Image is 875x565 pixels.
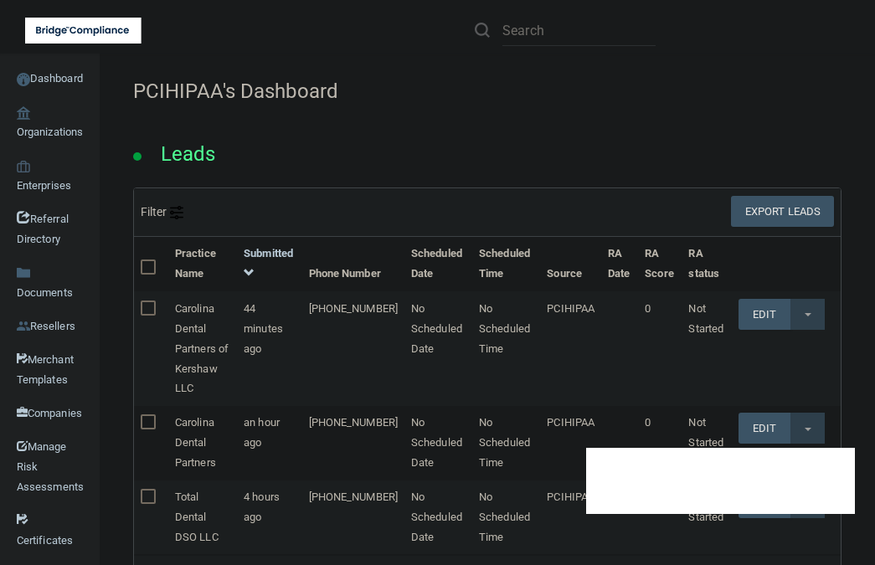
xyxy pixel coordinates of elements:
iframe: Drift Widget Chat Controller [586,448,855,514]
td: No Scheduled Time [472,480,540,554]
img: enterprise.0d942306.png [17,161,30,172]
td: No Scheduled Date [404,291,472,406]
button: Export Leads [731,196,834,227]
th: Source [540,237,601,291]
td: PCIHIPAA [540,291,601,406]
img: ic-search.3b580494.png [475,23,490,38]
span: Filter [141,205,183,218]
img: icon-filter@2x.21656d0b.png [170,206,183,219]
td: [PHONE_NUMBER] [302,291,404,406]
td: PCIHIPAA [540,480,601,554]
td: Not Started [682,480,732,554]
a: Edit [739,299,790,330]
th: Practice Name [168,237,237,291]
input: Search [502,15,656,46]
th: Scheduled Time [472,237,540,291]
td: 0 [638,291,682,406]
th: Scheduled Date [404,237,472,291]
td: 44 minutes ago [237,291,301,406]
th: RA Score [638,237,682,291]
th: Phone Number [302,237,404,291]
img: icon-documents.8dae5593.png [17,266,30,280]
th: RA status [682,237,732,291]
td: Carolina Dental Partners of Kershaw LLC [168,291,237,406]
td: Not Started [682,291,732,406]
a: Submitted [244,247,293,280]
img: bridge_compliance_login_screen.278c3ca4.svg [25,13,142,48]
td: 0 [638,480,682,554]
td: 4 hours ago [237,480,301,554]
td: an hour ago [237,406,301,480]
td: Total Dental DSO LLC [168,480,237,554]
a: Edit [739,413,790,444]
td: No Scheduled Time [472,291,540,406]
th: RA Date [601,237,638,291]
h2: Leads [144,131,233,177]
td: Carolina Dental Partners [168,406,237,480]
td: [PHONE_NUMBER] [302,406,404,480]
td: No Scheduled Date [404,406,472,480]
td: Not Started [682,406,732,480]
td: No Scheduled Date [404,480,472,554]
td: No Scheduled Time [472,406,540,480]
td: 0 [638,406,682,480]
img: organization-icon.f8decf85.png [17,106,30,120]
td: PCIHIPAA [540,406,601,480]
img: ic_reseller.de258add.png [17,320,30,333]
img: ic_dashboard_dark.d01f4a41.png [17,73,30,86]
td: [PHONE_NUMBER] [302,480,404,554]
h4: PCIHIPAA's Dashboard [133,80,842,102]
